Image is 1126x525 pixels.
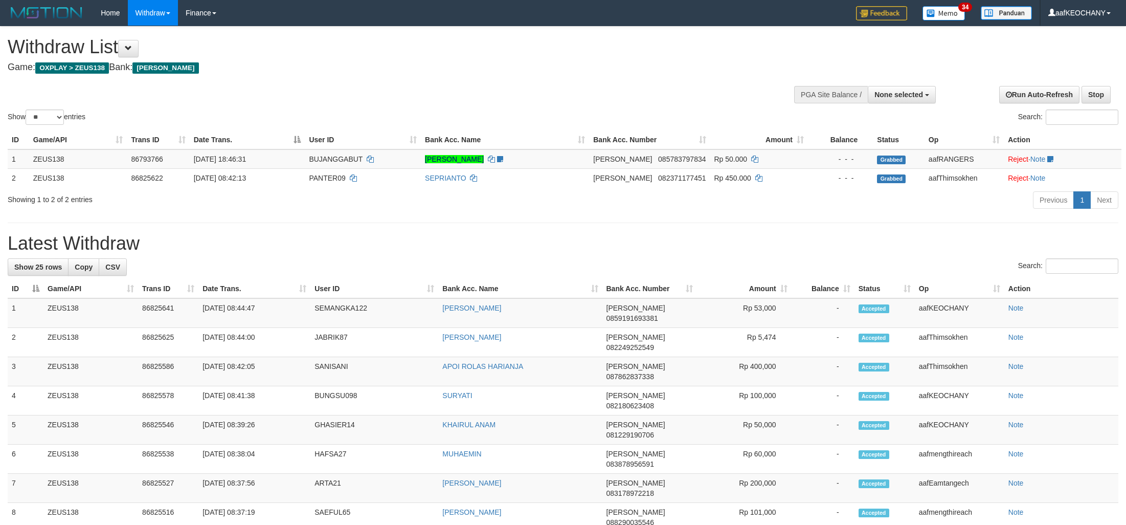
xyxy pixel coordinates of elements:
[421,130,589,149] th: Bank Acc. Name: activate to sort column ascending
[915,279,1004,298] th: Op: activate to sort column ascending
[8,298,43,328] td: 1
[105,263,120,271] span: CSV
[442,391,472,400] a: SURYATI
[310,279,438,298] th: User ID: activate to sort column ascending
[8,233,1118,254] h1: Latest Withdraw
[958,3,972,12] span: 34
[812,154,869,164] div: - - -
[697,474,792,503] td: Rp 200,000
[132,62,198,74] span: [PERSON_NAME]
[138,279,198,298] th: Trans ID: activate to sort column ascending
[35,62,109,74] span: OXPLAY > ZEUS138
[606,460,654,468] span: Copy 083878956591 to clipboard
[310,357,438,386] td: SANISANI
[792,415,854,445] td: -
[859,421,889,430] span: Accepted
[606,489,654,497] span: Copy 083178972218 to clipboard
[194,155,246,163] span: [DATE] 18:46:31
[1046,110,1118,125] input: Search:
[1004,168,1121,187] td: ·
[1008,508,1024,516] a: Note
[198,415,310,445] td: [DATE] 08:39:26
[697,328,792,357] td: Rp 5,474
[710,130,808,149] th: Amount: activate to sort column ascending
[1008,421,1024,429] a: Note
[606,479,665,487] span: [PERSON_NAME]
[859,304,889,313] span: Accepted
[198,298,310,328] td: [DATE] 08:44:47
[310,445,438,474] td: HAFSA27
[602,279,697,298] th: Bank Acc. Number: activate to sort column ascending
[877,156,906,164] span: Grabbed
[697,298,792,328] td: Rp 53,000
[29,149,127,169] td: ZEUS138
[1018,258,1118,274] label: Search:
[877,174,906,183] span: Grabbed
[856,6,907,20] img: Feedback.jpg
[792,386,854,415] td: -
[43,328,138,357] td: ZEUS138
[138,445,198,474] td: 86825538
[309,155,363,163] span: BUJANGGABUT
[697,357,792,386] td: Rp 400,000
[138,415,198,445] td: 86825546
[606,362,665,370] span: [PERSON_NAME]
[310,386,438,415] td: BUNGSU098
[697,445,792,474] td: Rp 60,000
[915,298,1004,328] td: aafKEOCHANY
[310,415,438,445] td: GHASIER14
[442,450,481,458] a: MUHAEMIN
[606,333,665,341] span: [PERSON_NAME]
[1008,450,1024,458] a: Note
[1008,479,1024,487] a: Note
[131,155,163,163] span: 86793766
[442,304,501,312] a: [PERSON_NAME]
[1033,191,1074,209] a: Previous
[859,392,889,401] span: Accepted
[43,415,138,445] td: ZEUS138
[138,328,198,357] td: 86825625
[915,328,1004,357] td: aafThimsokhen
[8,168,29,187] td: 2
[438,279,602,298] th: Bank Acc. Name: activate to sort column ascending
[812,173,869,183] div: - - -
[1008,391,1024,400] a: Note
[589,130,710,149] th: Bank Acc. Number: activate to sort column ascending
[442,362,523,370] a: APOI ROLAS HARIANJA
[43,474,138,503] td: ZEUS138
[925,168,1004,187] td: aafThimsokhen
[1046,258,1118,274] input: Search:
[8,62,740,73] h4: Game: Bank:
[1008,333,1024,341] a: Note
[442,479,501,487] a: [PERSON_NAME]
[859,334,889,342] span: Accepted
[868,86,936,103] button: None selected
[190,130,305,149] th: Date Trans.: activate to sort column descending
[198,474,310,503] td: [DATE] 08:37:56
[8,5,85,20] img: MOTION_logo.png
[697,279,792,298] th: Amount: activate to sort column ascending
[792,328,854,357] td: -
[658,155,706,163] span: Copy 085783797834 to clipboard
[425,174,466,182] a: SEPRIANTO
[8,190,462,205] div: Showing 1 to 2 of 2 entries
[29,130,127,149] th: Game/API: activate to sort column ascending
[606,450,665,458] span: [PERSON_NAME]
[873,130,925,149] th: Status
[792,474,854,503] td: -
[1008,155,1028,163] a: Reject
[43,279,138,298] th: Game/API: activate to sort column ascending
[859,363,889,371] span: Accepted
[859,509,889,517] span: Accepted
[859,479,889,488] span: Accepted
[8,474,43,503] td: 7
[442,508,501,516] a: [PERSON_NAME]
[792,279,854,298] th: Balance: activate to sort column ascending
[922,6,965,20] img: Button%20Memo.svg
[925,149,1004,169] td: aafRANGERS
[305,130,421,149] th: User ID: activate to sort column ascending
[8,328,43,357] td: 2
[8,279,43,298] th: ID: activate to sort column descending
[1090,191,1118,209] a: Next
[8,415,43,445] td: 5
